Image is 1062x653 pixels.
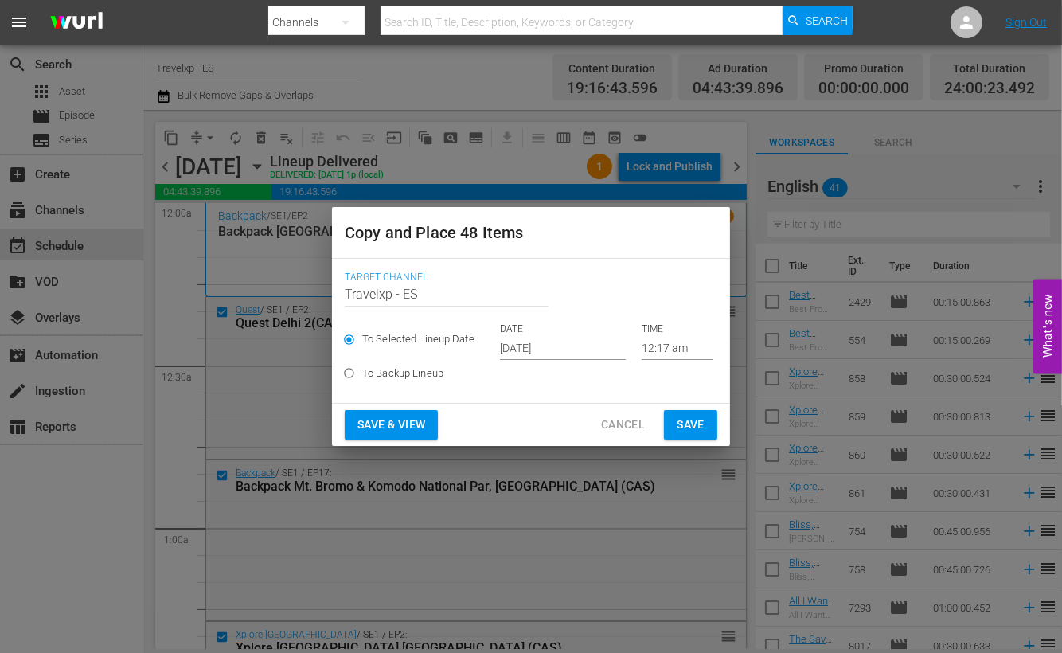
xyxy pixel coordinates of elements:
[642,323,713,336] p: TIME
[601,415,645,435] span: Cancel
[588,410,658,440] button: Cancel
[345,410,438,440] button: Save & View
[362,366,443,381] span: To Backup Lineup
[345,220,717,245] h2: Copy and Place 48 Items
[677,415,705,435] span: Save
[357,415,425,435] span: Save & View
[38,4,115,41] img: ans4CAIJ8jUAAAAAAAAAAAAAAAAAAAAAAAAgQb4GAAAAAAAAAAAAAAAAAAAAAAAAJMjXAAAAAAAAAAAAAAAAAAAAAAAAgAT5G...
[500,323,626,336] p: DATE
[1005,16,1047,29] a: Sign Out
[10,13,29,32] span: menu
[664,410,717,440] button: Save
[345,272,709,284] span: Target Channel
[806,6,848,35] span: Search
[362,331,474,347] span: To Selected Lineup Date
[1033,280,1062,374] button: Open Feedback Widget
